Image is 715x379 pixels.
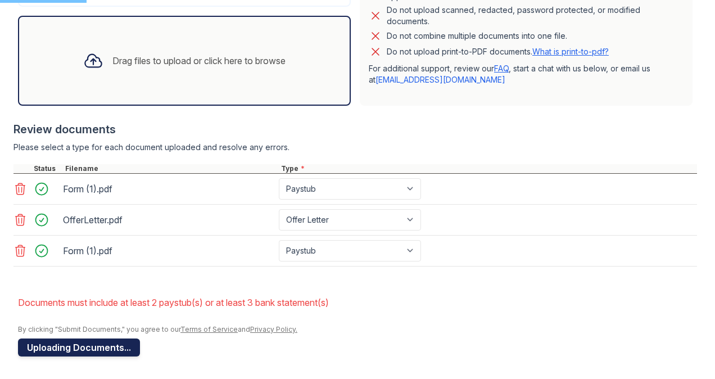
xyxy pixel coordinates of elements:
div: OfferLetter.pdf [63,211,274,229]
a: FAQ [494,64,509,73]
div: By clicking "Submit Documents," you agree to our and [18,325,697,334]
p: For additional support, review our , start a chat with us below, or email us at [369,63,684,85]
div: Do not upload scanned, redacted, password protected, or modified documents. [387,4,684,27]
div: Review documents [13,121,697,137]
div: Type [279,164,697,173]
div: Form (1).pdf [63,180,274,198]
div: Form (1).pdf [63,242,274,260]
a: [EMAIL_ADDRESS][DOMAIN_NAME] [375,75,505,84]
div: Drag files to upload or click here to browse [112,54,286,67]
div: Do not combine multiple documents into one file. [387,29,567,43]
button: Uploading Documents... [18,339,140,357]
a: What is print-to-pdf? [532,47,609,56]
div: Please select a type for each document uploaded and resolve any errors. [13,142,697,153]
li: Documents must include at least 2 paystub(s) or at least 3 bank statement(s) [18,291,697,314]
a: Privacy Policy. [250,325,297,333]
a: Terms of Service [180,325,238,333]
div: Filename [63,164,279,173]
div: Status [31,164,63,173]
p: Do not upload print-to-PDF documents. [387,46,609,57]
